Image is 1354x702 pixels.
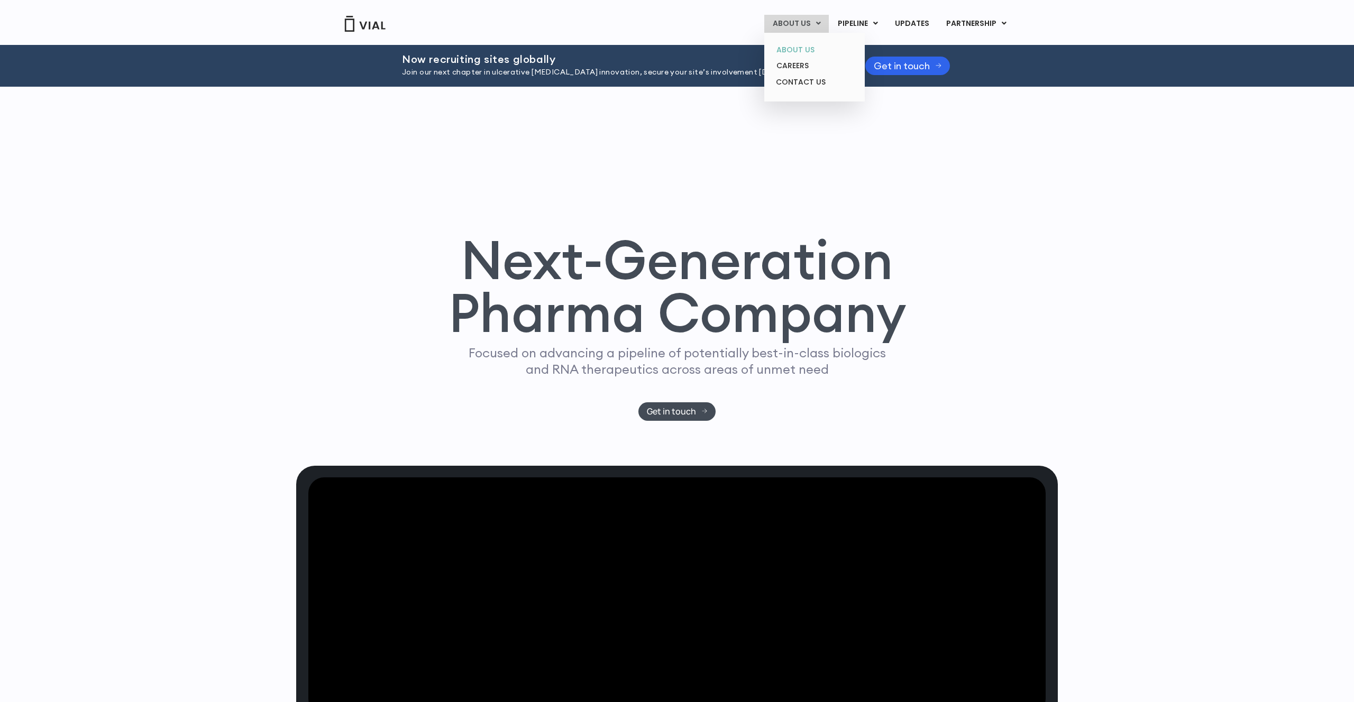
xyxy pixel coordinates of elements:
a: ABOUT USMenu Toggle [764,15,829,33]
a: CONTACT US [768,74,861,91]
a: UPDATES [886,15,937,33]
a: ABOUT US [768,42,861,58]
h2: Now recruiting sites globally [402,53,839,65]
a: PIPELINEMenu Toggle [829,15,886,33]
a: PARTNERSHIPMenu Toggle [938,15,1015,33]
img: Vial Logo [344,16,386,32]
span: Get in touch [647,408,696,415]
h1: Next-Generation Pharma Company [448,233,906,340]
a: Get in touch [638,402,716,421]
p: Focused on advancing a pipeline of potentially best-in-class biologics and RNA therapeutics acros... [464,345,890,377]
p: Join our next chapter in ulcerative [MEDICAL_DATA] innovation, secure your site’s involvement [DA... [402,67,839,78]
a: Get in touch [865,57,950,75]
a: CAREERS [768,58,861,74]
span: Get in touch [874,62,930,70]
